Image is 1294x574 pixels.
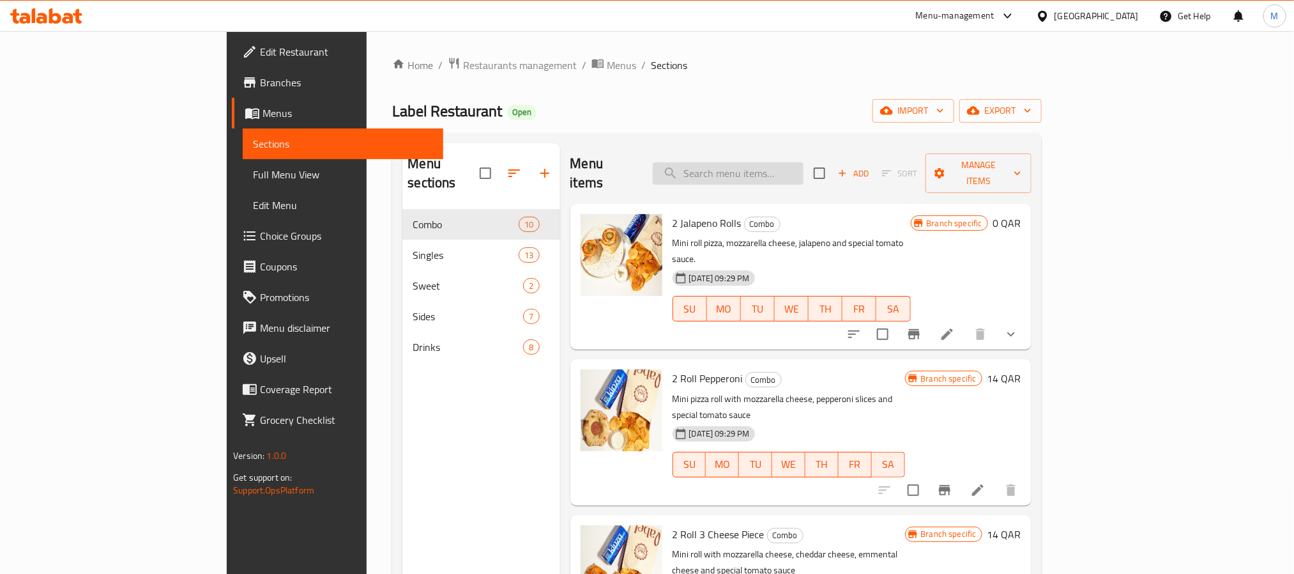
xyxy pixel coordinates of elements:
[260,290,432,305] span: Promotions
[916,528,982,540] span: Branch specific
[507,105,537,120] div: Open
[745,217,780,231] span: Combo
[883,103,944,119] span: import
[805,452,839,477] button: TH
[413,217,519,232] span: Combo
[232,36,443,67] a: Edit Restaurant
[940,327,955,342] a: Edit menu item
[233,469,292,486] span: Get support on:
[267,447,287,464] span: 1.0.0
[260,259,432,274] span: Coupons
[707,296,741,322] button: MO
[392,97,502,125] span: Label Restaurant
[929,475,960,506] button: Branch-specific-item
[519,247,539,263] div: items
[260,75,432,90] span: Branches
[970,103,1031,119] span: export
[233,482,314,499] a: Support.OpsPlatform
[523,309,539,324] div: items
[739,452,772,477] button: TU
[413,278,523,293] div: Sweet
[472,160,499,187] span: Select all sections
[745,372,782,387] div: Combo
[987,369,1021,387] h6: 14 QAR
[260,228,432,244] span: Choice Groups
[844,455,867,474] span: FR
[780,300,803,318] span: WE
[253,198,432,213] span: Edit Menu
[448,57,577,74] a: Restaurants management
[413,247,519,263] span: Singles
[996,319,1026,350] button: show more
[499,158,529,189] span: Sort sections
[684,428,755,440] span: [DATE] 09:29 PM
[936,157,1021,189] span: Manage items
[653,162,803,185] input: search
[524,311,538,323] span: 7
[413,309,523,324] div: Sides
[711,455,734,474] span: MO
[746,300,770,318] span: TU
[651,58,687,73] span: Sections
[741,296,775,322] button: TU
[1003,327,1019,342] svg: Show Choices
[684,272,755,284] span: [DATE] 09:29 PM
[848,300,871,318] span: FR
[407,154,479,192] h2: Menu sections
[232,405,443,435] a: Grocery Checklist
[839,319,869,350] button: sort-choices
[744,455,767,474] span: TU
[806,160,833,187] span: Select section
[712,300,736,318] span: MO
[842,296,876,322] button: FR
[232,221,443,251] a: Choice Groups
[232,343,443,374] a: Upsell
[232,313,443,343] a: Menu disclaimer
[959,99,1042,123] button: export
[673,235,911,267] p: Mini roll pizza, mozzarella cheese, jalapeno and special tomato sauce.
[965,319,996,350] button: delete
[836,166,871,181] span: Add
[678,455,701,474] span: SU
[232,98,443,128] a: Menus
[877,455,900,474] span: SA
[413,339,523,355] span: Drinks
[833,164,874,183] button: Add
[232,282,443,313] a: Promotions
[519,249,538,261] span: 13
[746,373,781,387] span: Combo
[777,455,800,474] span: WE
[402,240,559,270] div: Singles13
[872,99,954,123] button: import
[591,57,636,74] a: Menus
[581,369,662,451] img: 2 Roll Pepperoni
[772,452,805,477] button: WE
[260,44,432,59] span: Edit Restaurant
[916,8,994,24] div: Menu-management
[519,217,539,232] div: items
[243,159,443,190] a: Full Menu View
[876,296,910,322] button: SA
[260,351,432,366] span: Upsell
[987,525,1021,543] h6: 14 QAR
[900,477,927,504] span: Select to update
[744,217,780,232] div: Combo
[673,296,707,322] button: SU
[673,369,743,388] span: 2 Roll Pepperoni
[916,373,982,385] span: Branch specific
[833,164,874,183] span: Add item
[678,300,702,318] span: SU
[263,105,432,121] span: Menus
[570,154,638,192] h2: Menu items
[260,412,432,428] span: Grocery Checklist
[260,320,432,336] span: Menu disclaimer
[523,278,539,293] div: items
[607,58,636,73] span: Menus
[706,452,739,477] button: MO
[641,58,646,73] li: /
[402,204,559,368] nav: Menu sections
[232,374,443,405] a: Coverage Report
[1054,9,1139,23] div: [GEOGRAPHIC_DATA]
[993,214,1021,232] h6: 0 QAR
